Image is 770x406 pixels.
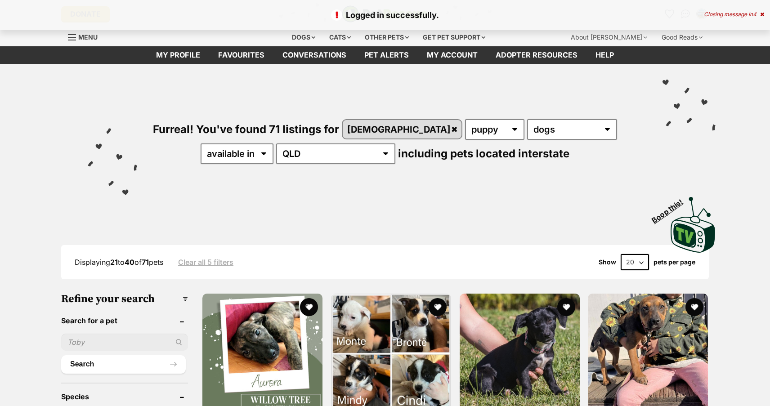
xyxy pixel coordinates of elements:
a: Boop this! [671,189,716,254]
strong: 40 [125,258,134,267]
strong: 71 [142,258,149,267]
a: Pet alerts [355,46,418,64]
div: Get pet support [416,28,492,46]
a: Adopter resources [487,46,586,64]
a: Help [586,46,623,64]
button: Search [61,355,186,373]
div: Other pets [358,28,415,46]
div: Closing message in [704,11,764,18]
button: favourite [557,298,575,316]
input: Toby [61,334,188,351]
span: Show [599,259,616,266]
span: including pets located interstate [398,147,569,160]
span: Menu [78,33,98,41]
button: favourite [300,298,318,316]
button: favourite [685,298,703,316]
span: Boop this! [650,192,692,224]
span: Furreal! You've found 71 listings for [153,123,339,136]
button: favourite [429,298,447,316]
label: pets per page [654,259,695,266]
div: Dogs [286,28,322,46]
a: conversations [273,46,355,64]
a: My account [418,46,487,64]
header: Search for a pet [61,317,188,325]
a: Clear all 5 filters [178,258,233,266]
a: [DEMOGRAPHIC_DATA] [343,120,461,138]
div: About [PERSON_NAME] [564,28,654,46]
a: Menu [68,28,104,45]
div: Good Reads [655,28,709,46]
strong: 21 [110,258,118,267]
div: Cats [323,28,357,46]
span: 4 [753,11,757,18]
span: Displaying to of pets [75,258,163,267]
p: Logged in successfully. [9,9,761,21]
img: PetRescue TV logo [671,197,716,253]
header: Species [61,393,188,401]
h3: Refine your search [61,293,188,305]
a: Favourites [209,46,273,64]
a: My profile [147,46,209,64]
